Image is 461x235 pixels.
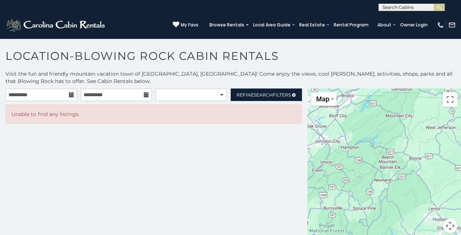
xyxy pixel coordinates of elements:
a: Real Estate [296,20,329,30]
a: Browse Rentals [206,20,248,30]
img: White-1-2.png [6,18,107,32]
button: Toggle fullscreen view [443,92,457,107]
a: RefineSearchFilters [231,88,302,101]
span: Search [254,92,273,98]
a: Owner Login [396,20,431,30]
a: Rental Program [330,20,372,30]
button: Change map style [311,92,337,106]
a: My Favs [173,21,198,29]
p: Unable to find any listings. [11,111,296,118]
button: Map camera controls [443,218,457,233]
span: My Favs [181,22,198,28]
img: mail-regular-white.png [448,21,455,29]
a: About [374,20,395,30]
img: phone-regular-white.png [437,21,444,29]
a: Local Area Guide [249,20,294,30]
span: Map [316,95,329,103]
span: Refine Filters [237,92,291,98]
